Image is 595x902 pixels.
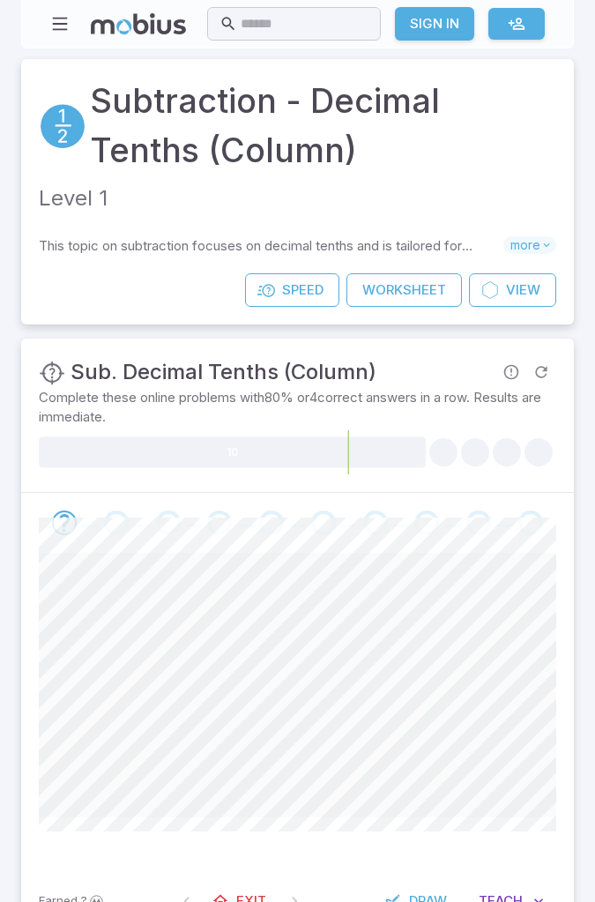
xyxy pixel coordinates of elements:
[207,511,232,535] div: Go to the next question
[282,280,324,300] span: Speed
[39,388,556,427] p: Complete these online problems with 80 % or 4 correct answers in a row. Results are immediate.
[104,511,129,535] div: Go to the next question
[245,273,339,307] a: Speed
[90,77,556,175] a: Subtraction - Decimal Tenths (Column)
[39,236,503,256] p: This topic on subtraction focuses on decimal tenths and is tailored for beginners, as indicated b...
[506,280,540,300] span: View
[466,511,491,535] div: Go to the next question
[311,511,336,535] div: Go to the next question
[39,102,86,150] a: Fractions/Decimals
[39,183,556,215] p: Level 1
[363,511,388,535] div: Go to the next question
[395,7,474,41] a: Sign In
[156,511,181,535] div: Go to the next question
[52,511,77,535] div: Go to the next question
[526,357,556,387] span: Refresh Question
[414,511,439,535] div: Go to the next question
[496,357,526,387] span: Report an issue with the question
[346,273,462,307] a: Worksheet
[469,273,556,307] a: View
[71,356,376,388] h3: Sub. Decimal Tenths (Column)
[259,511,284,535] div: Go to the next question
[518,511,543,535] div: Go to the next question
